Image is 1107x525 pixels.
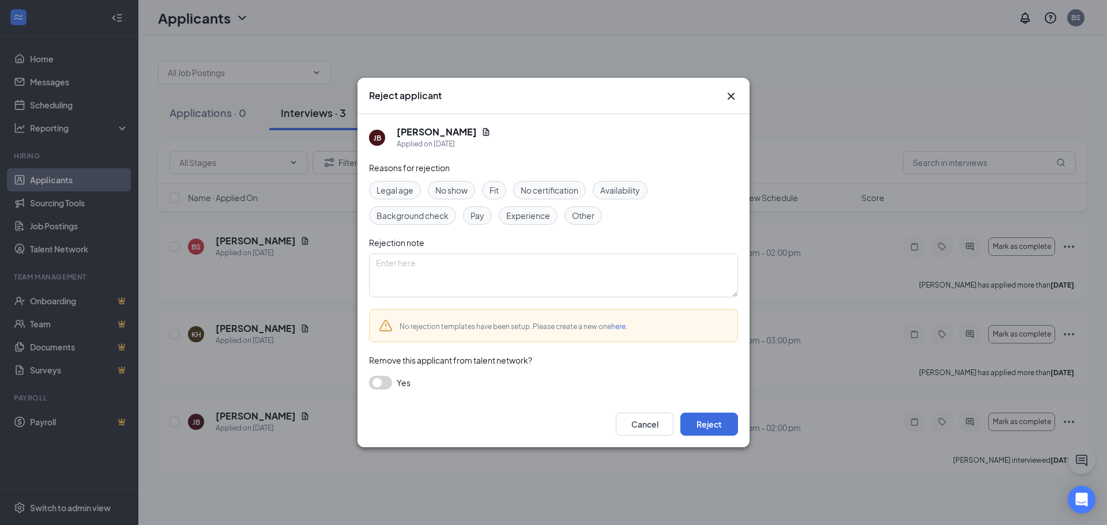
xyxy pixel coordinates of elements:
svg: Document [481,127,491,137]
button: Reject [680,413,738,436]
span: Reasons for rejection [369,163,450,173]
h3: Reject applicant [369,89,442,102]
button: Cancel [616,413,673,436]
span: Rejection note [369,237,424,248]
span: Availability [600,184,640,197]
div: Open Intercom Messenger [1068,486,1095,513]
button: Close [724,89,738,103]
span: Background check [376,209,449,222]
span: Fit [490,184,499,197]
svg: Cross [724,89,738,103]
span: Experience [506,209,550,222]
span: No certification [521,184,578,197]
h5: [PERSON_NAME] [397,126,477,138]
span: Other [572,209,594,222]
span: No show [435,184,468,197]
svg: Warning [379,319,393,333]
span: Yes [397,376,411,390]
div: JB [374,133,381,143]
a: here [611,322,626,331]
div: Applied on [DATE] [397,138,491,150]
span: Legal age [376,184,413,197]
span: No rejection templates have been setup. Please create a new one . [400,322,627,331]
span: Remove this applicant from talent network? [369,355,532,365]
span: Pay [470,209,484,222]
